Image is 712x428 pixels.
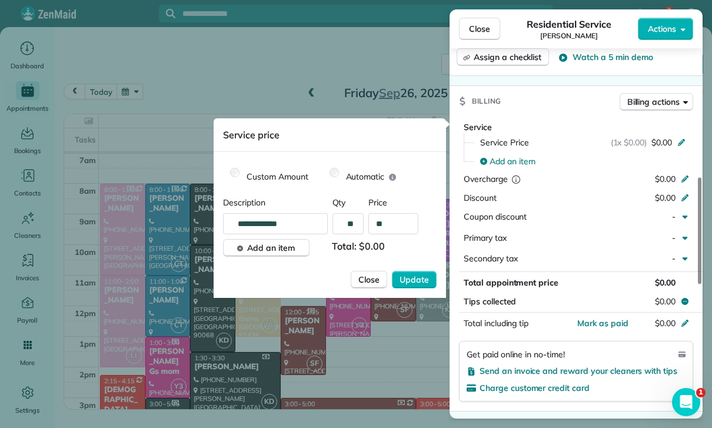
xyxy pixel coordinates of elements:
span: Mark as paid [577,318,628,329]
span: Coupon discount [464,211,527,222]
button: Watch a 5 min demo [558,51,653,63]
span: 1 [696,388,706,397]
button: Update [392,271,437,288]
button: Close [351,271,387,288]
button: Add an item [223,239,310,257]
span: Charge customer credit card [480,383,590,393]
span: Description [223,197,328,208]
button: Tips collected$0.00 [459,293,693,310]
span: Assign a checklist [474,51,541,63]
span: Service [464,122,492,132]
span: $0.00 [655,318,676,329]
span: Tips collected [464,296,516,307]
span: Total appointment price [464,277,558,288]
button: Assign a checklist [457,48,549,66]
span: Get paid online in no-time! [467,349,565,360]
span: Service price [223,129,280,141]
button: Automatic [389,172,396,181]
span: - [672,233,676,243]
button: Close [459,18,500,40]
span: Discount [464,193,497,203]
span: Watch a 5 min demo [573,51,653,63]
span: - [672,211,676,222]
span: $0.00 [655,296,676,307]
div: Overcharge [464,173,565,185]
span: Price [368,197,400,208]
button: Add an item [473,152,693,171]
span: Service Price [480,137,529,148]
span: Billing actions [627,96,680,108]
span: $0.00 [655,174,676,184]
label: Custom Amount [223,166,318,187]
span: Close [469,23,490,35]
span: Close [358,274,380,286]
span: $0.00 [655,277,676,288]
iframe: Intercom live chat [672,388,700,416]
span: Secondary tax [464,253,518,264]
span: Add an item [490,155,535,167]
span: Update [400,274,429,286]
span: - [672,253,676,264]
span: Qty [332,197,364,208]
span: $0.00 [651,137,672,148]
span: Billing [472,95,501,107]
span: Actions [648,23,676,35]
span: $0.00 [655,193,676,203]
button: Service Price(1x $0.00)$0.00 [473,133,693,152]
span: Automatic [346,171,385,183]
span: (1x $0.00) [611,137,647,148]
span: Add an item [247,242,295,254]
span: Total including tip [464,318,528,329]
span: Residential Service [527,17,611,31]
button: Mark as paid [577,317,628,329]
span: Total: $0.00 [332,239,400,257]
span: [PERSON_NAME] [540,31,598,41]
span: Primary tax [464,233,507,243]
span: Send an invoice and reward your cleaners with tips [480,366,677,376]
